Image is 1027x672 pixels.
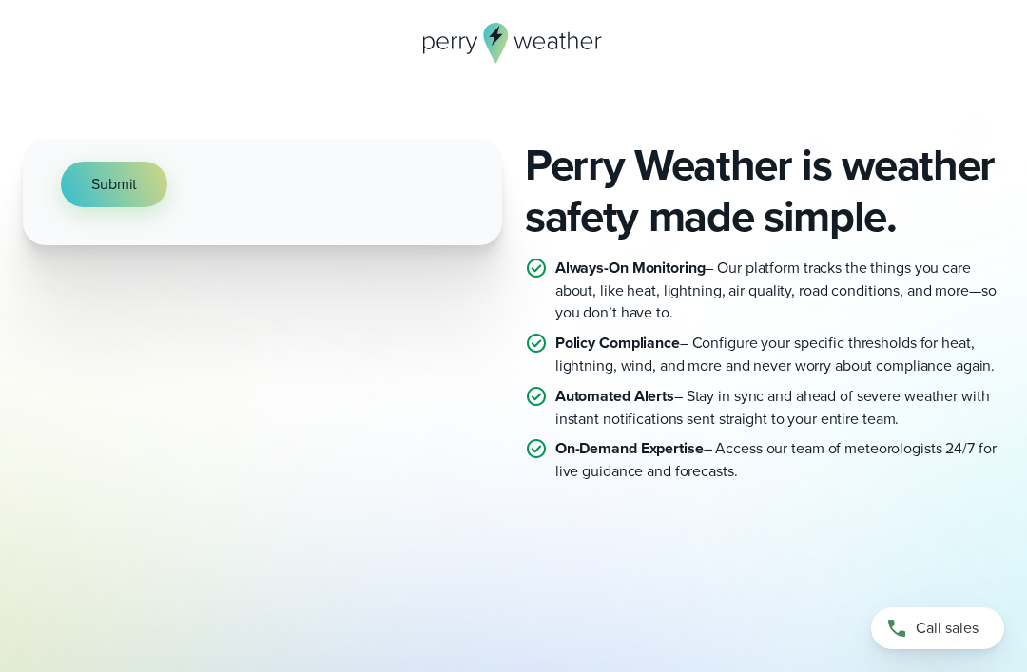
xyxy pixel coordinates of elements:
[555,385,1004,431] p: – Stay in sync and ahead of severe weather with instant notifications sent straight to your entir...
[61,162,167,207] button: Submit
[555,257,1004,324] p: – Our platform tracks the things you care about, like heat, lightning, air quality, road conditio...
[871,607,1004,649] a: Call sales
[555,332,680,354] strong: Policy Compliance
[555,385,674,407] strong: Automated Alerts
[555,437,704,459] strong: On-Demand Expertise
[555,257,706,278] strong: Always-On Monitoring
[916,617,979,640] span: Call sales
[525,139,1004,241] h2: Perry Weather is weather safety made simple.
[91,173,137,196] span: Submit
[555,437,1004,483] p: – Access our team of meteorologists 24/7 for live guidance and forecasts.
[555,332,1004,377] p: – Configure your specific thresholds for heat, lightning, wind, and more and never worry about co...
